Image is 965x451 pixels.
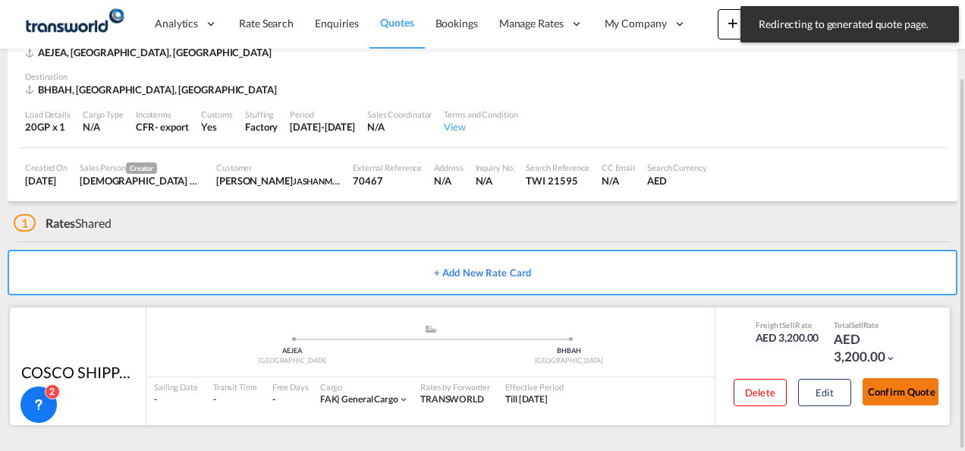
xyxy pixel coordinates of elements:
[155,120,189,134] div: - export
[602,174,635,188] div: N/A
[431,356,708,366] div: [GEOGRAPHIC_DATA]
[155,16,198,31] span: Analytics
[21,361,135,383] div: COSCO SHIPPING LINES EMIRATES LLC / TDWC-DUBAI
[526,174,589,188] div: TWI 21595
[476,162,514,173] div: Inquiry No.
[422,325,440,333] md-icon: assets/icons/custom/ship-fill.svg
[272,393,275,406] div: -
[647,174,707,188] div: AED
[499,16,564,31] span: Manage Rates
[201,120,233,134] div: Yes
[647,162,707,173] div: Search Currency
[136,109,189,120] div: Incoterms
[38,46,272,58] span: AEJEA, [GEOGRAPHIC_DATA], [GEOGRAPHIC_DATA]
[245,109,278,120] div: Stuffing
[154,346,431,356] div: AEJEA
[505,381,563,393] div: Effective Period
[216,162,341,173] div: Customer
[337,393,340,405] span: |
[420,393,490,406] div: TRANSWORLD
[782,320,795,330] span: Sell
[46,216,76,230] span: Rates
[14,215,112,232] div: Shared
[320,381,409,393] div: Cargo
[239,17,294,30] span: Rate Search
[444,120,517,134] div: View
[398,394,409,405] md-icon: icon-chevron-down
[605,16,667,31] span: My Company
[444,109,517,120] div: Terms and Condition
[420,393,484,405] span: TRANSWORLD
[851,320,863,330] span: Sell
[734,379,787,406] button: Delete
[83,120,124,134] div: N/A
[756,320,819,330] div: Freight Rate
[23,7,125,41] img: f753ae806dec11f0841701cdfdf085c0.png
[272,381,309,393] div: Free Days
[724,14,742,32] md-icon: icon-plus 400-fg
[25,109,71,120] div: Load Details
[505,393,548,405] span: Till [DATE]
[213,393,257,406] div: -
[320,393,342,405] span: FAK
[434,162,463,173] div: Address
[367,120,432,134] div: N/A
[320,393,398,406] div: general cargo
[315,17,359,30] span: Enquiries
[885,353,896,364] md-icon: icon-chevron-down
[353,174,422,188] div: 70467
[290,120,355,134] div: 31 Aug 2025
[353,162,422,173] div: External Reference
[136,120,155,134] div: CFR
[8,250,957,295] button: + Add New Rate Card
[798,379,851,406] button: Edit
[435,17,478,30] span: Bookings
[83,109,124,120] div: Cargo Type
[25,162,68,173] div: Created On
[25,71,940,82] div: Destination
[25,83,281,96] div: BHBAH, Bahrain, Middle East
[126,162,157,174] span: Creator
[293,175,454,187] span: JASHANMAL NATIONAL [DOMAIN_NAME]
[505,393,548,406] div: Till 31 Aug 2025
[201,109,233,120] div: Customs
[602,162,635,173] div: CC Email
[367,109,432,120] div: Sales Coordinator
[25,174,68,188] div: 26 Aug 2025
[80,174,204,188] div: Irishi Kiran
[863,378,938,405] button: Confirm Quote
[216,174,341,188] div: Abdul Shereef
[476,174,514,188] div: N/A
[420,381,490,393] div: Rates by Forwarder
[724,17,781,29] span: New
[526,162,589,173] div: Search Reference
[718,9,787,39] button: icon-plus 400-fgNewicon-chevron-down
[834,330,910,367] div: AED 3,200.00
[154,381,198,393] div: Sailing Date
[756,330,819,345] div: AED 3,200.00
[245,120,278,134] div: Factory Stuffing
[154,356,431,366] div: [GEOGRAPHIC_DATA]
[80,162,204,174] div: Sales Person
[434,174,463,188] div: N/A
[834,320,910,330] div: Total Rate
[25,46,275,59] div: AEJEA, Jebel Ali, Middle East
[290,109,355,120] div: Period
[154,393,198,406] div: -
[213,381,257,393] div: Transit Time
[754,17,945,32] span: Redirecting to generated quote page.
[25,120,71,134] div: 20GP x 1
[14,214,36,232] span: 1
[431,346,708,356] div: BHBAH
[380,16,413,29] span: Quotes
